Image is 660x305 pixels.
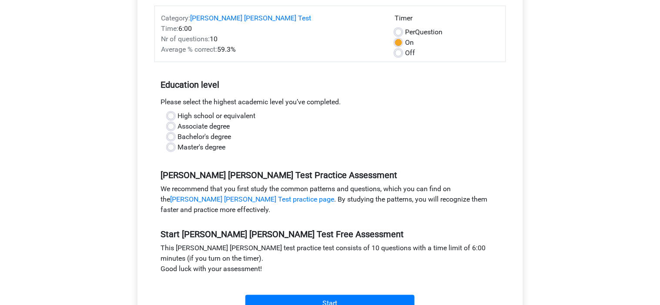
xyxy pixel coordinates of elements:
span: Time: [161,24,179,33]
label: On [405,37,414,48]
span: Nr of questions: [161,35,210,43]
div: 6:00 [155,23,389,34]
div: 10 [155,34,389,44]
div: This [PERSON_NAME] [PERSON_NAME] test practice test consists of 10 questions with a time limit of... [154,243,506,278]
div: 59.3% [155,44,389,55]
span: Average % correct: [161,45,218,53]
h5: Start [PERSON_NAME] [PERSON_NAME] Test Free Assessment [161,229,499,239]
div: Timer [395,13,499,27]
a: [PERSON_NAME] [PERSON_NAME] Test practice page [171,195,335,203]
label: Bachelor's degree [178,132,231,142]
h5: Education level [161,76,499,93]
a: [PERSON_NAME] [PERSON_NAME] Test [191,14,312,22]
div: We recommend that you first study the common patterns and questions, which you can find on the . ... [154,184,506,219]
label: Master's degree [178,142,226,152]
span: Category: [161,14,191,22]
div: Please select the highest academic level you’ve completed. [154,97,506,111]
label: High school or equivalent [178,111,256,121]
label: Off [405,48,415,58]
h5: [PERSON_NAME] [PERSON_NAME] Test Practice Assessment [161,170,499,180]
span: Per [405,28,415,36]
label: Question [405,27,443,37]
label: Associate degree [178,121,230,132]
